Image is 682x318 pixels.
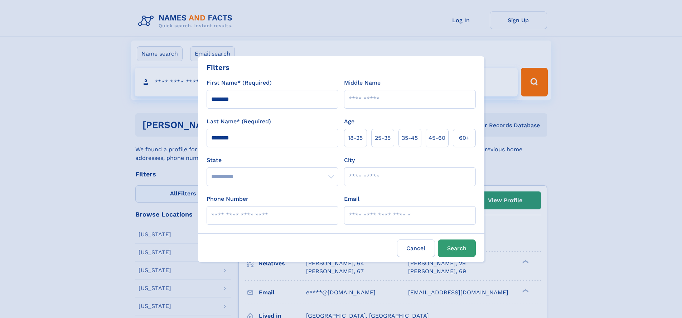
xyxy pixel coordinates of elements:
label: City [344,156,355,165]
label: Age [344,117,354,126]
label: Email [344,195,359,203]
span: 35‑45 [402,134,418,142]
label: Phone Number [207,195,248,203]
label: Last Name* (Required) [207,117,271,126]
label: State [207,156,338,165]
span: 18‑25 [348,134,363,142]
span: 60+ [459,134,470,142]
label: First Name* (Required) [207,79,272,87]
div: Filters [207,62,229,73]
span: 45‑60 [429,134,445,142]
button: Search [438,239,476,257]
label: Middle Name [344,79,381,87]
label: Cancel [397,239,435,257]
span: 25‑35 [375,134,391,142]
